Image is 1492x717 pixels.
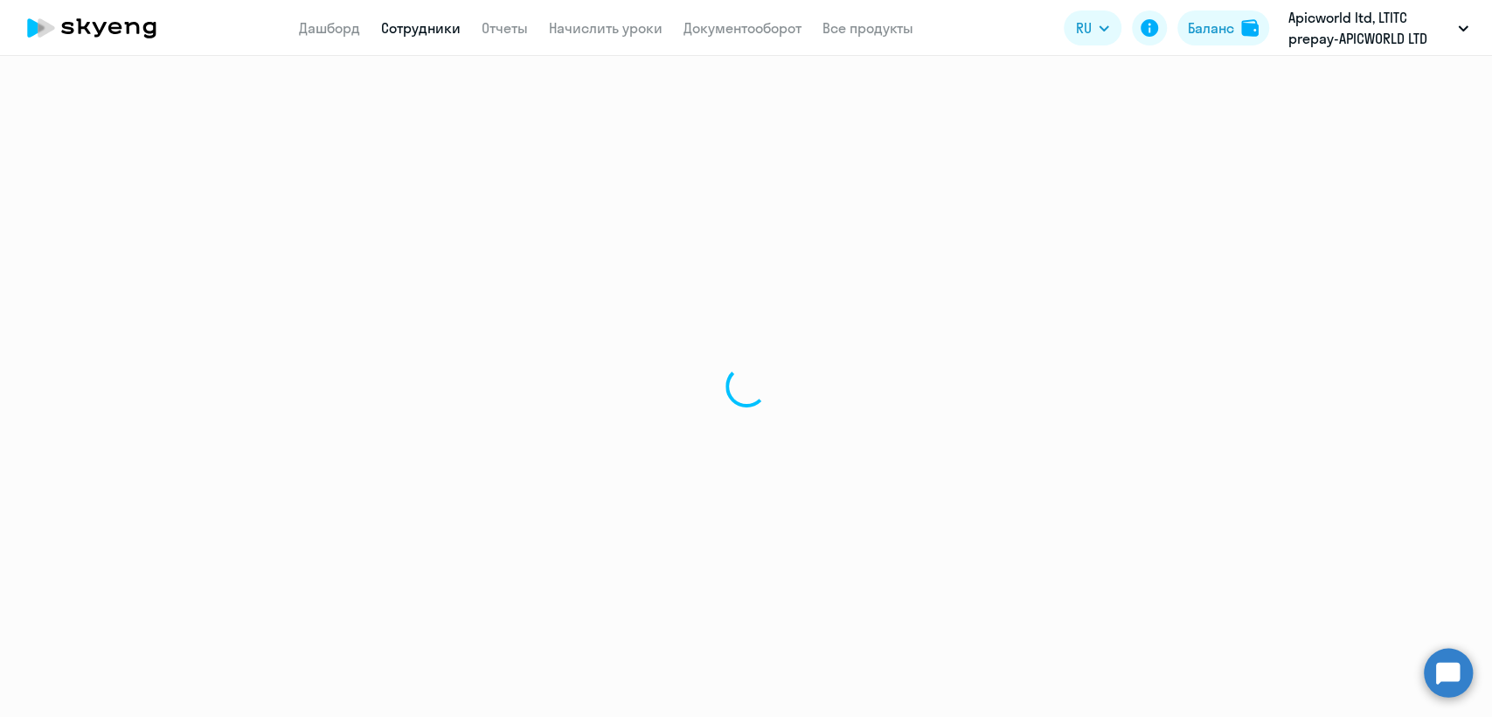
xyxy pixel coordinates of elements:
[1177,10,1269,45] button: Балансbalance
[1241,19,1259,37] img: balance
[822,19,913,37] a: Все продукты
[1288,7,1451,49] p: Apicworld ltd, LTITC prepay-APICWORLD LTD
[1280,7,1477,49] button: Apicworld ltd, LTITC prepay-APICWORLD LTD
[381,19,461,37] a: Сотрудники
[482,19,528,37] a: Отчеты
[549,19,663,37] a: Начислить уроки
[299,19,360,37] a: Дашборд
[1064,10,1121,45] button: RU
[1188,17,1234,38] div: Баланс
[684,19,802,37] a: Документооборот
[1076,17,1092,38] span: RU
